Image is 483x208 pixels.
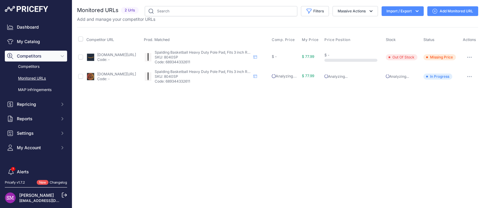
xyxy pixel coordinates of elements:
[386,74,421,79] p: Analyzing...
[19,198,82,203] a: [EMAIL_ADDRESS][DOMAIN_NAME]
[5,22,67,200] nav: Sidebar
[17,116,56,122] span: Reports
[5,99,67,110] button: Repricing
[155,60,251,65] p: Code: 689344332611
[5,73,67,84] a: Monitored URLs
[272,74,296,78] span: Analyzing...
[121,7,139,14] span: 2 Urls
[272,54,299,59] div: $ -
[427,6,478,16] a: Add Monitored URL
[145,6,297,16] input: Search
[5,113,67,124] button: Reports
[5,6,48,12] img: Pricefy Logo
[5,128,67,139] button: Settings
[17,101,56,107] span: Repricing
[155,55,251,60] p: SKU: 8040SP
[5,22,67,33] a: Dashboard
[86,37,114,42] span: Competitor URL
[155,69,342,74] span: Spalding Basketball Heavy Duty Pole Pad, Fits 3 inch Round to 4 inch Square Poles - Black - 1 1/2...
[333,6,378,16] button: Massive Actions
[324,74,383,79] p: Analyzing...
[5,85,67,95] a: MAP infringements
[5,166,67,177] a: Alerts
[155,79,251,84] p: Code: 689344332611
[5,142,67,153] button: My Account
[155,74,251,79] p: SKU: 8040SP
[301,6,329,16] button: Filters
[97,77,136,81] p: Code: -
[324,53,383,58] div: $ -
[155,50,342,55] span: Spalding Basketball Heavy Duty Pole Pad, Fits 3 inch Round to 4 inch Square Poles - Black - 1 1/2...
[19,193,54,198] a: [PERSON_NAME]
[302,37,319,42] span: My Price
[144,37,170,42] span: Prod. Matched
[272,37,295,42] span: Comp. Price
[423,74,452,80] span: In Progress
[5,51,67,61] button: Competitors
[37,180,48,185] span: New
[386,37,396,42] span: Stock
[324,37,350,42] span: Price Position
[77,6,119,14] h2: Monitored URLs
[324,37,351,42] button: Price Position
[97,52,136,57] a: [DOMAIN_NAME][URL]
[17,145,56,151] span: My Account
[382,6,424,16] button: Import / Export
[97,57,136,62] p: Code: -
[17,130,56,136] span: Settings
[17,53,56,59] span: Competitors
[302,74,314,78] span: $ 77.99
[77,16,155,22] p: Add and manage your competitor URLs
[272,37,296,42] button: Comp. Price
[302,37,320,42] button: My Price
[50,180,67,184] a: Changelog
[5,180,25,185] div: Pricefy v1.7.2
[463,37,476,42] span: Actions
[5,61,67,72] a: Competitors
[97,72,136,76] a: [DOMAIN_NAME][URL]
[302,54,314,59] span: $ 77.99
[386,54,417,60] span: Out Of Stock
[423,54,456,60] span: Missing Price
[423,37,435,42] span: Status
[5,36,67,47] a: My Catalog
